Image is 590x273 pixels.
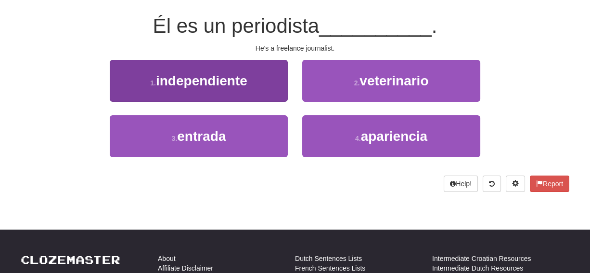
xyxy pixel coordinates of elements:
[483,176,501,192] button: Round history (alt+y)
[432,14,437,37] span: .
[530,176,569,192] button: Report
[21,43,569,53] div: He's a freelance journalist.
[302,60,480,102] button: 2.veterinario
[153,14,320,37] span: Él es un periodista
[295,254,362,263] a: Dutch Sentences Lists
[444,176,478,192] button: Help!
[150,79,156,87] small: 1 .
[432,263,523,273] a: Intermediate Dutch Resources
[295,263,365,273] a: French Sentences Lists
[156,73,247,88] span: independiente
[319,14,432,37] span: __________
[302,115,480,157] button: 4.apariencia
[361,129,428,144] span: apariencia
[21,254,120,266] a: Clozemaster
[354,79,360,87] small: 2 .
[177,129,226,144] span: entrada
[158,254,176,263] a: About
[432,254,531,263] a: Intermediate Croatian Resources
[158,263,213,273] a: Affiliate Disclaimer
[359,73,428,88] span: veterinario
[110,60,288,102] button: 1.independiente
[110,115,288,157] button: 3.entrada
[355,135,361,142] small: 4 .
[172,135,178,142] small: 3 .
